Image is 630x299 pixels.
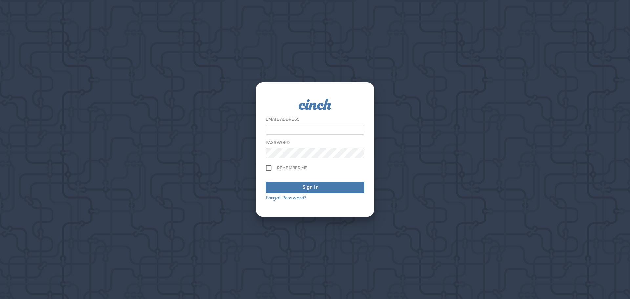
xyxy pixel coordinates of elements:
[302,183,319,191] div: Sign In
[266,182,364,193] button: Sign In
[266,117,300,122] label: Email Address
[266,195,306,201] a: Forgot Password?
[277,165,308,171] span: Remember me
[266,140,290,145] label: Password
